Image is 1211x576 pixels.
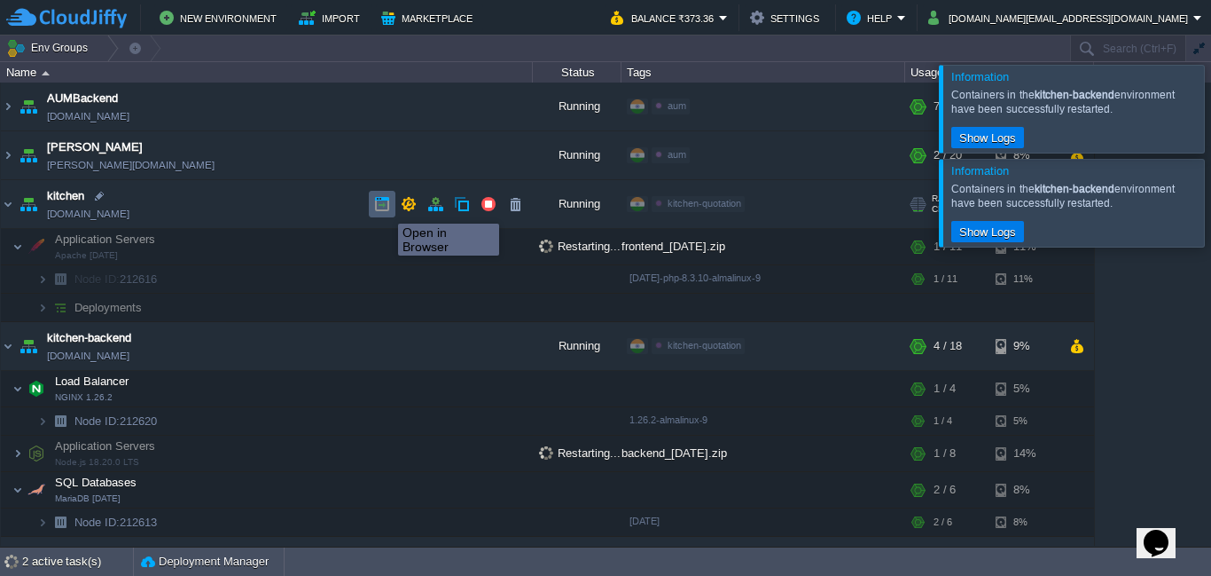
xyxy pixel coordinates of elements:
[73,414,160,429] a: Node ID:212620
[621,229,905,264] div: frontend_[DATE].zip
[629,272,761,283] span: [DATE]-php-8.3.10-almalinux-9
[951,182,1199,210] div: Containers in the environment have been successfully restarted.
[74,516,120,529] span: Node ID:
[53,233,158,246] a: Application ServersApache [DATE]
[951,88,1199,116] div: Containers in the environment have been successfully restarted.
[934,472,956,508] div: 2 / 6
[1,180,15,228] img: AMDAwAAAACH5BAEAAAAALAAAAAABAAEAAAICRAEAOw==
[16,131,41,179] img: AMDAwAAAACH5BAEAAAAALAAAAAABAAEAAAICRAEAOw==
[55,392,113,403] span: NGINX 1.26.2
[847,7,897,28] button: Help
[996,265,1053,293] div: 11%
[73,414,160,429] span: 212620
[53,375,131,388] a: Load BalancerNGINX 1.26.2
[53,232,158,247] span: Application Servers
[611,7,719,28] button: Balance ₹373.36
[621,436,905,471] div: backend_[DATE].zip
[906,62,1093,83] div: Usage
[1,131,15,179] img: AMDAwAAAACH5BAEAAAAALAAAAAABAAEAAAICRAEAOw==
[539,240,621,253] span: Restarting...
[73,272,160,287] span: 212616
[934,265,957,293] div: 1 / 11
[934,407,952,435] div: 1 / 4
[53,374,131,389] span: Load Balancer
[37,294,48,321] img: AMDAwAAAACH5BAEAAAAALAAAAAABAAEAAAICRAEAOw==
[16,322,41,370] img: AMDAwAAAACH5BAEAAAAALAAAAAABAAEAAAICRAEAOw==
[24,472,49,508] img: AMDAwAAAACH5BAEAAAAALAAAAAABAAEAAAICRAEAOw==
[47,138,143,156] a: [PERSON_NAME]
[1137,505,1193,558] iframe: chat widget
[47,107,129,125] a: [DOMAIN_NAME]
[402,225,495,254] div: Open in Browser
[12,229,23,264] img: AMDAwAAAACH5BAEAAAAALAAAAAABAAEAAAICRAEAOw==
[996,472,1053,508] div: 8%
[934,436,956,471] div: 1 / 8
[934,229,962,264] div: 1 / 11
[24,436,49,471] img: AMDAwAAAACH5BAEAAAAALAAAAAABAAEAAAICRAEAOw==
[750,7,824,28] button: Settings
[954,130,1021,146] button: Show Logs
[996,509,1053,536] div: 8%
[668,340,741,351] span: kitchen-quotation
[996,322,1053,370] div: 9%
[934,131,962,179] div: 2 / 20
[6,36,94,60] button: Env Groups
[932,193,951,204] span: RAM
[534,62,621,83] div: Status
[47,156,215,174] a: [PERSON_NAME][DOMAIN_NAME]
[73,272,160,287] a: Node ID:212616
[42,71,50,75] img: AMDAwAAAACH5BAEAAAAALAAAAAABAAEAAAICRAEAOw==
[934,509,952,536] div: 2 / 6
[16,180,41,228] img: AMDAwAAAACH5BAEAAAAALAAAAAABAAEAAAICRAEAOw==
[533,180,621,228] div: Running
[951,164,1009,178] span: Information
[996,407,1053,435] div: 5%
[47,205,129,223] a: [DOMAIN_NAME]
[55,493,121,504] span: MariaDB [DATE]
[53,476,139,489] a: SQL DatabasesMariaDB [DATE]
[47,90,118,107] span: AUMBackend
[951,70,1009,83] span: Information
[954,224,1021,240] button: Show Logs
[24,371,49,406] img: AMDAwAAAACH5BAEAAAAALAAAAAABAAEAAAICRAEAOw==
[12,472,23,508] img: AMDAwAAAACH5BAEAAAAALAAAAAABAAEAAAICRAEAOw==
[1,83,15,130] img: AMDAwAAAACH5BAEAAAAALAAAAAABAAEAAAICRAEAOw==
[48,265,73,293] img: AMDAwAAAACH5BAEAAAAALAAAAAABAAEAAAICRAEAOw==
[932,204,950,215] span: CPU
[37,407,48,435] img: AMDAwAAAACH5BAEAAAAALAAAAAABAAEAAAICRAEAOw==
[48,509,73,536] img: AMDAwAAAACH5BAEAAAAALAAAAAABAAEAAAICRAEAOw==
[48,294,73,321] img: AMDAwAAAACH5BAEAAAAALAAAAAABAAEAAAICRAEAOw==
[629,414,707,425] span: 1.26.2-almalinux-9
[381,7,478,28] button: Marketplace
[629,516,660,526] span: [DATE]
[55,250,118,261] span: Apache [DATE]
[1035,183,1114,195] b: kitchen-backend
[47,329,131,347] a: kitchen-backend
[533,322,621,370] div: Running
[12,436,23,471] img: AMDAwAAAACH5BAEAAAAALAAAAAABAAEAAAICRAEAOw==
[934,83,962,130] div: 7 / 24
[928,7,1193,28] button: [DOMAIN_NAME][EMAIL_ADDRESS][DOMAIN_NAME]
[539,446,621,460] span: Restarting...
[74,272,120,286] span: Node ID:
[6,7,127,29] img: CloudJiffy
[55,457,139,468] span: Node.js 18.20.0 LTS
[1,322,15,370] img: AMDAwAAAACH5BAEAAAAALAAAAAABAAEAAAICRAEAOw==
[996,436,1053,471] div: 14%
[73,300,145,315] a: Deployments
[73,515,160,530] a: Node ID:212613
[73,515,160,530] span: 212613
[533,83,621,130] div: Running
[53,439,158,453] a: Application ServersNode.js 18.20.0 LTS
[533,131,621,179] div: Running
[47,544,116,562] a: kitchen-demo
[668,100,686,111] span: aum
[934,322,962,370] div: 4 / 18
[16,83,41,130] img: AMDAwAAAACH5BAEAAAAALAAAAAABAAEAAAICRAEAOw==
[934,371,956,406] div: 1 / 4
[37,509,48,536] img: AMDAwAAAACH5BAEAAAAALAAAAAABAAEAAAICRAEAOw==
